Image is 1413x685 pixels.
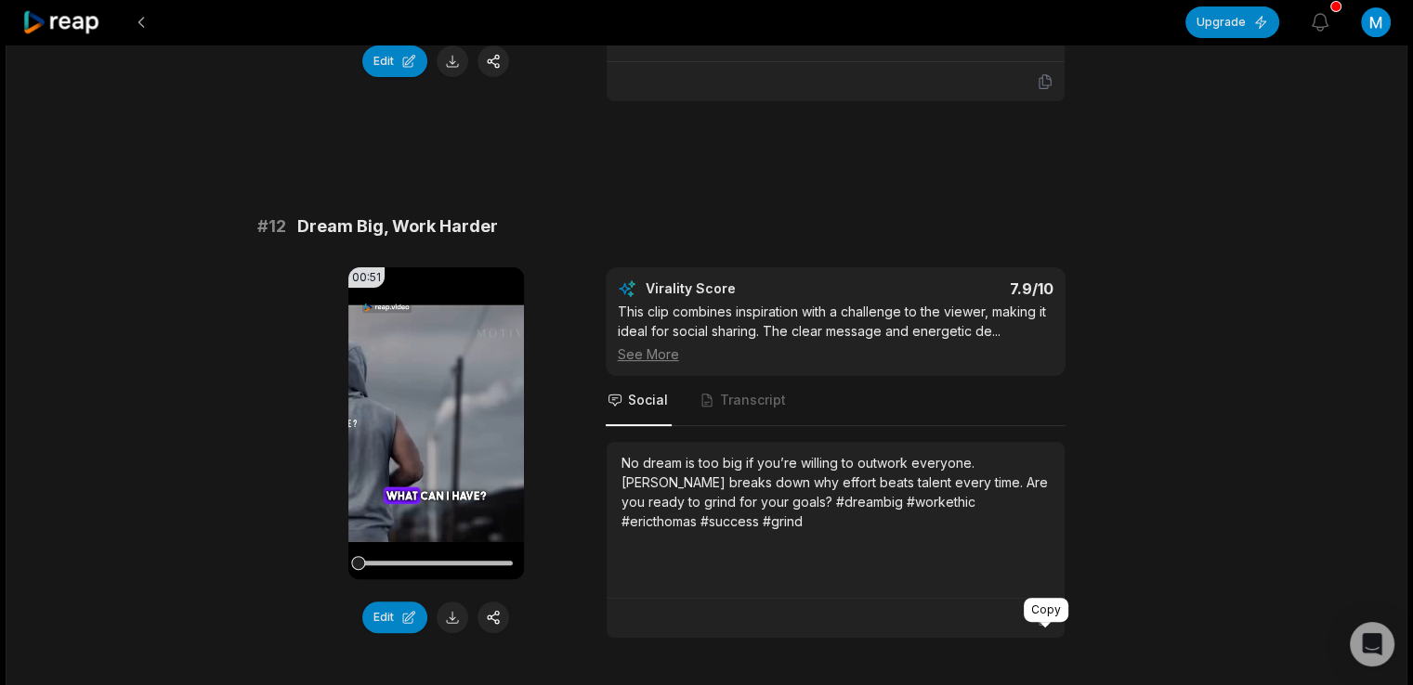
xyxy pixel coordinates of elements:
[621,453,1050,531] div: No dream is too big if you’re willing to outwork everyone. [PERSON_NAME] breaks down why effort b...
[348,267,524,579] video: Your browser does not support mp4 format.
[618,302,1053,364] div: This clip combines inspiration with a challenge to the viewer, making it ideal for social sharing...
[720,391,786,409] span: Transcript
[606,376,1066,426] nav: Tabs
[362,45,427,77] button: Edit
[297,213,498,239] span: Dream Big, Work Harder
[646,279,845,298] div: Virality Score
[618,344,1053,364] div: See More
[628,391,668,409] span: Social
[854,279,1053,298] div: 7.9 /10
[1185,6,1279,38] button: Upgrade
[257,213,286,239] span: # 12
[362,601,427,633] button: Edit
[1350,622,1394,666] div: Open Intercom Messenger
[1024,598,1068,622] div: Copy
